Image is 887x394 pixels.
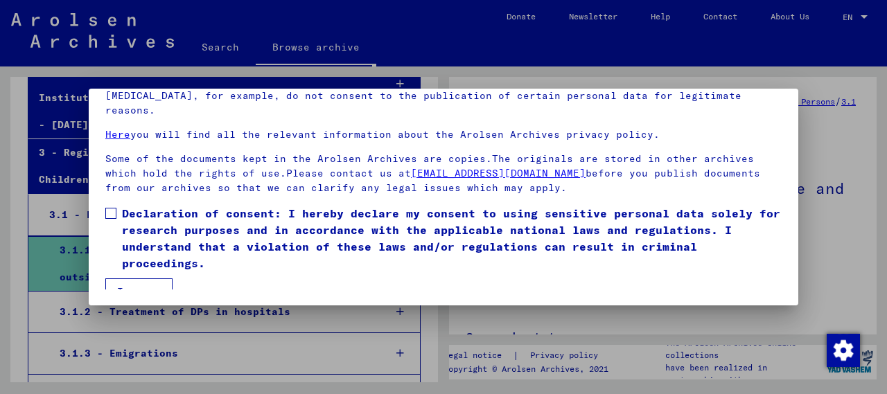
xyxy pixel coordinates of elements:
[105,278,173,305] button: I agree
[827,334,860,367] img: Change consent
[105,127,782,142] p: you will find all the relevant information about the Arolsen Archives privacy policy.
[411,167,586,179] a: [EMAIL_ADDRESS][DOMAIN_NAME]
[105,152,782,195] p: Some of the documents kept in the Arolsen Archives are copies.The originals are stored in other a...
[122,205,782,271] span: Declaration of consent: I hereby declare my consent to using sensitive personal data solely for r...
[105,128,130,141] a: Here
[826,333,859,366] div: Change consent
[105,74,782,118] p: Please if you, as someone who is personally affected or as a relative of a victim of [MEDICAL_DAT...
